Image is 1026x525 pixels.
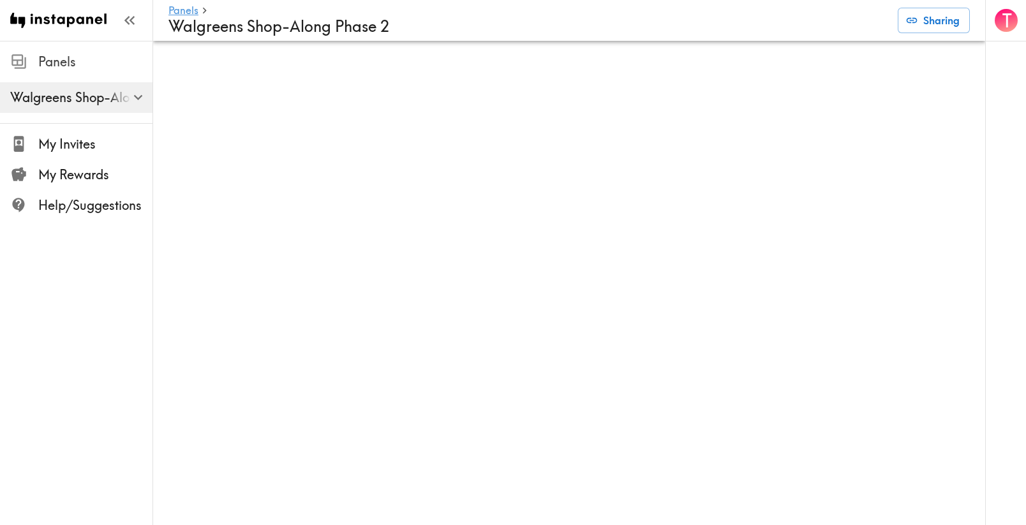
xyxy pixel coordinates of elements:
[993,8,1019,33] button: T
[38,166,152,184] span: My Rewards
[898,8,970,33] button: Sharing
[38,53,152,71] span: Panels
[38,196,152,214] span: Help/Suggestions
[38,135,152,153] span: My Invites
[168,5,198,17] a: Panels
[168,17,888,36] h4: Walgreens Shop-Along Phase 2
[10,89,152,107] span: Walgreens Shop-Along Phase 2
[1002,10,1012,32] span: T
